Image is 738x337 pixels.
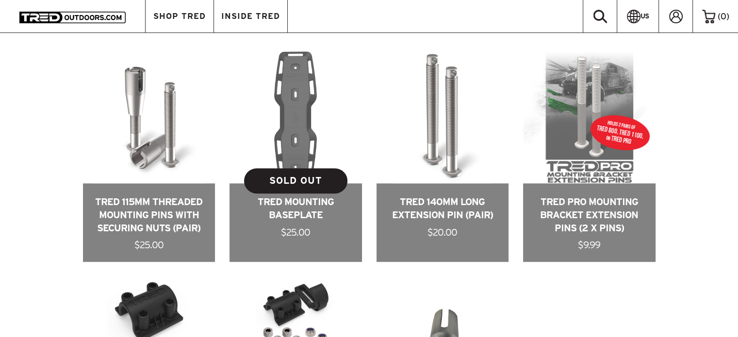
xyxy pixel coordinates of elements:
span: ( ) [718,12,729,21]
span: 0 [721,12,726,21]
a: SOLD OUT [244,168,347,193]
img: cart-icon [702,10,715,23]
span: INSIDE TRED [221,12,280,20]
span: SHOP TRED [153,12,206,20]
img: TRED Outdoors America [19,12,126,23]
